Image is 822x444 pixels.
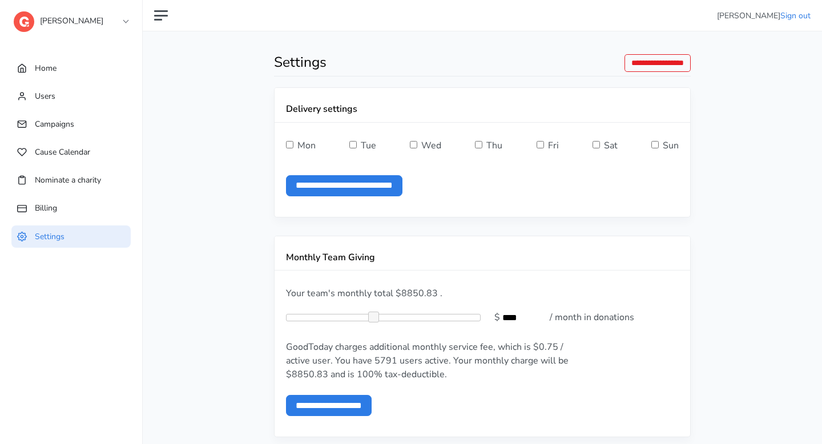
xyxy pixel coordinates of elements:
[286,286,679,300] p: Your team's monthly total $8850.83 .
[35,175,101,185] span: Nominate a charity
[35,231,65,241] span: Settings
[421,139,441,152] label: Wed
[35,119,74,130] span: Campaigns
[11,141,131,163] a: Cause Calendar
[780,10,811,21] a: Sign out
[35,147,90,158] span: Cause Calendar
[494,311,634,324] span: $ / month in donations
[286,340,581,381] p: GoodToday charges additional monthly service fee, which is $0.75 / active user. You have 5791 use...
[604,139,618,152] label: Sat
[35,203,57,213] span: Billing
[35,91,55,102] span: Users
[286,252,482,263] h5: Monthly Team Giving
[11,197,131,219] a: Billing
[11,169,131,191] a: Nominate a charity
[548,139,559,152] label: Fri
[11,113,131,135] a: Campaigns
[717,10,811,22] li: [PERSON_NAME]
[14,11,34,32] img: logo-dashboard-4662da770dd4bea1a8774357aa970c5cb092b4650ab114813ae74da458e76571.svg
[35,63,57,74] span: Home
[11,57,131,79] a: Home
[11,225,131,248] a: Settings
[297,139,316,152] label: Mon
[486,139,502,152] label: Thu
[14,8,128,29] a: [PERSON_NAME]
[361,139,376,152] label: Tue
[11,85,131,107] a: Users
[663,139,679,152] label: Sun
[274,54,691,71] h2: Settings
[286,104,482,115] h5: Delivery settings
